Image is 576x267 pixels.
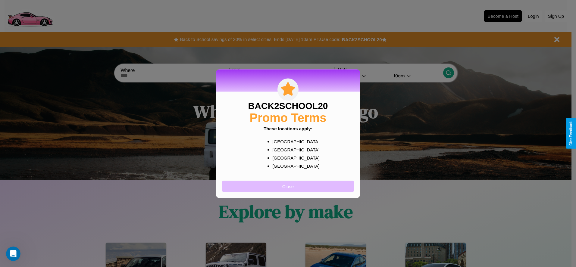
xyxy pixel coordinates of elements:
p: [GEOGRAPHIC_DATA] [272,154,315,162]
b: These locations apply: [264,126,312,131]
p: [GEOGRAPHIC_DATA] [272,145,315,154]
div: Give Feedback [569,121,573,146]
p: [GEOGRAPHIC_DATA] [272,162,315,170]
h2: Promo Terms [250,111,327,124]
iframe: Intercom live chat [6,247,20,261]
button: Close [222,181,354,192]
h3: BACK2SCHOOL20 [248,101,328,111]
p: [GEOGRAPHIC_DATA] [272,137,315,145]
